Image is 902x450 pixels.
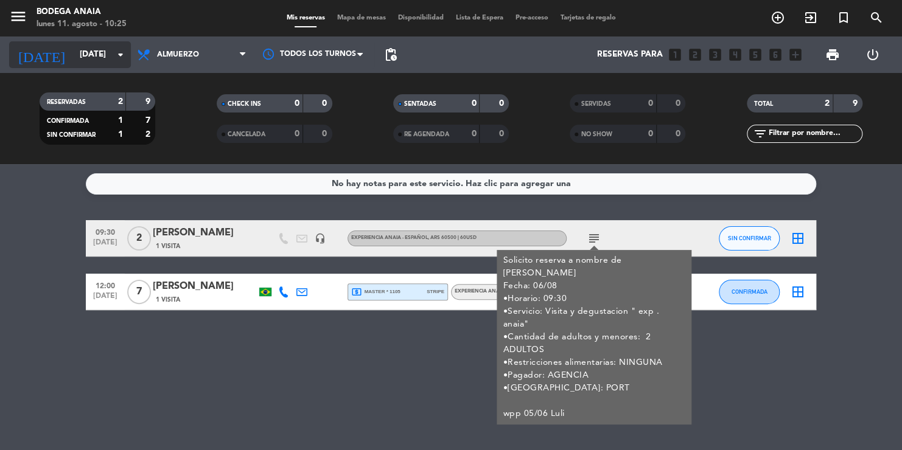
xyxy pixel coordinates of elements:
[597,50,663,60] span: Reservas para
[554,15,622,21] span: Tarjetas de regalo
[47,132,96,138] span: SIN CONFIRMAR
[687,47,703,63] i: looks_two
[9,41,74,68] i: [DATE]
[767,127,862,140] input: Filtrar por nombre...
[853,36,893,73] div: LOG OUT
[37,6,127,18] div: Bodega Anaia
[9,7,27,26] i: menu
[667,47,683,63] i: looks_one
[825,99,830,108] strong: 2
[499,99,506,108] strong: 0
[676,130,683,138] strong: 0
[315,233,326,244] i: headset_mic
[90,238,121,252] span: [DATE]
[727,47,743,63] i: looks_4
[836,10,851,25] i: turned_in_not
[228,101,261,107] span: CHECK INS
[127,280,151,304] span: 7
[707,47,723,63] i: looks_3
[728,235,771,241] span: SIN CONFIRMAR
[581,131,612,137] span: NO SHOW
[117,116,122,125] strong: 1
[47,118,89,124] span: CONFIRMADA
[648,130,653,138] strong: 0
[90,224,121,238] span: 09:30
[295,130,299,138] strong: 0
[865,47,880,62] i: power_settings_new
[383,47,398,62] span: pending_actions
[351,286,400,297] span: master * 1105
[719,280,780,304] button: CONFIRMADA
[351,286,362,297] i: local_atm
[771,10,785,25] i: add_circle_outline
[427,288,444,296] span: stripe
[331,15,392,21] span: Mapa de mesas
[322,99,329,108] strong: 0
[509,15,554,21] span: Pre-acceso
[404,131,449,137] span: RE AGENDADA
[455,289,531,294] span: EXPERIENCIA ANAIA - ESPAÑOL
[754,101,773,107] span: TOTAL
[719,226,780,251] button: SIN CONFIRMAR
[228,131,265,137] span: CANCELADA
[581,101,610,107] span: SERVIDAS
[153,279,256,294] div: [PERSON_NAME]
[145,97,153,106] strong: 9
[392,15,450,21] span: Disponibilidad
[471,130,476,138] strong: 0
[791,285,805,299] i: border_all
[90,292,121,306] span: [DATE]
[648,99,653,108] strong: 0
[322,130,329,138] strong: 0
[156,295,180,305] span: 1 Visita
[747,47,763,63] i: looks_5
[767,47,783,63] i: looks_6
[332,177,571,191] div: No hay notas para este servicio. Haz clic para agregar una
[153,225,256,241] div: [PERSON_NAME]
[852,99,859,108] strong: 9
[145,130,153,139] strong: 2
[145,116,153,125] strong: 7
[869,10,884,25] i: search
[157,50,199,59] span: Almuerzo
[127,226,151,251] span: 2
[295,99,299,108] strong: 0
[676,99,683,108] strong: 0
[47,99,86,105] span: RESERVADAS
[825,47,839,62] span: print
[117,130,122,139] strong: 1
[503,254,685,420] div: Solicito reserva a nombre de [PERSON_NAME] Fecha: 06/08 •Horario: 09:30 •Servicio: Visita y degus...
[471,99,476,108] strong: 0
[351,235,477,240] span: EXPERIENCIA ANAIA - ESPAÑOL
[37,18,127,30] div: lunes 11. agosto - 10:25
[499,130,506,138] strong: 0
[113,47,128,62] i: arrow_drop_down
[732,288,767,295] span: CONFIRMADA
[281,15,331,21] span: Mis reservas
[90,278,121,292] span: 12:00
[156,241,180,251] span: 1 Visita
[587,231,601,246] i: subject
[788,47,803,63] i: add_box
[791,231,805,246] i: border_all
[753,126,767,141] i: filter_list
[117,97,122,106] strong: 2
[450,15,509,21] span: Lista de Espera
[9,7,27,30] button: menu
[404,101,436,107] span: SENTADAS
[428,235,477,240] span: , ARS 60500 | 60USD
[803,10,818,25] i: exit_to_app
